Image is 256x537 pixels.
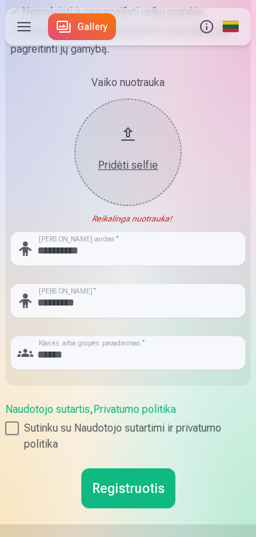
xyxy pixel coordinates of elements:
div: Vaiko nuotrauka [11,75,245,91]
a: Gallery [48,13,116,40]
p: ✔ Nepraleisti ir nesumaišyti vaikų grupėje; [11,3,245,21]
div: , [5,402,251,452]
a: Global [219,8,243,45]
a: Naudotojo sutartis [5,403,90,416]
button: Info [195,8,219,45]
div: Pridėti selfie [88,157,168,173]
div: Reikalinga nuotrauka! [11,213,245,224]
label: Sutinku su Naudotojo sutartimi ir privatumo politika [5,420,251,452]
button: Registruotis [81,468,175,508]
a: Privatumo politika [93,403,176,416]
button: Pridėti selfie [75,99,181,205]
